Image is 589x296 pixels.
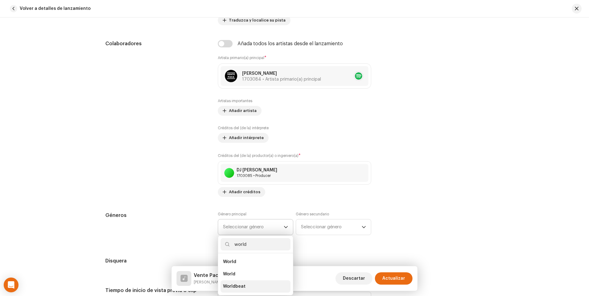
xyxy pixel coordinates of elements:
[105,257,208,265] h5: Disquera
[218,212,246,217] label: Género principal
[301,219,362,235] span: Seleccionar género
[194,279,223,285] small: Vente Paca
[223,259,236,264] span: World
[218,126,269,130] label: Créditos del (de la) intérprete
[194,272,223,279] h5: Vente Paca
[375,272,412,285] button: Actualizar
[242,77,321,82] span: 1703084 • Artista primario(a) principal
[223,283,246,290] span: Worldbeat
[218,56,264,60] small: Artista primario(a) principal
[335,272,372,285] button: Descartar
[238,41,343,46] div: Añada todos los artistas desde el lanzamiento
[229,132,264,144] span: Añadir intérprete
[218,133,269,143] button: Añadir intérprete
[229,186,260,198] span: Añadir créditos
[237,173,277,178] div: Producer
[229,14,286,26] span: Traduzca y localice su pista
[382,272,405,285] span: Actualizar
[284,219,288,235] div: dropdown trigger
[218,187,265,197] button: Añadir créditos
[221,268,290,280] li: World
[296,212,329,217] label: Género secundario
[218,154,299,158] small: Créditos del (de la) productor(a) o ingeniero(a)
[105,212,208,219] h5: Géneros
[218,253,293,295] ul: Option List
[221,280,290,293] li: Worldbeat
[229,105,257,117] span: Añadir artista
[105,40,208,47] h5: Colaboradores
[4,278,18,292] div: Open Intercom Messenger
[218,15,290,25] button: Traduzca y localice su pista
[218,106,262,116] button: Añadir artista
[218,98,252,103] label: Artistas importantes
[237,168,277,173] div: DJ [PERSON_NAME]
[223,271,235,277] span: World
[225,70,237,82] img: 125e88f2-a2e3-4f05-b5f2-8abfddb05ec3
[242,70,321,77] p: [PERSON_NAME]
[343,272,365,285] span: Descartar
[362,219,366,235] div: dropdown trigger
[223,219,284,235] span: Seleccionar género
